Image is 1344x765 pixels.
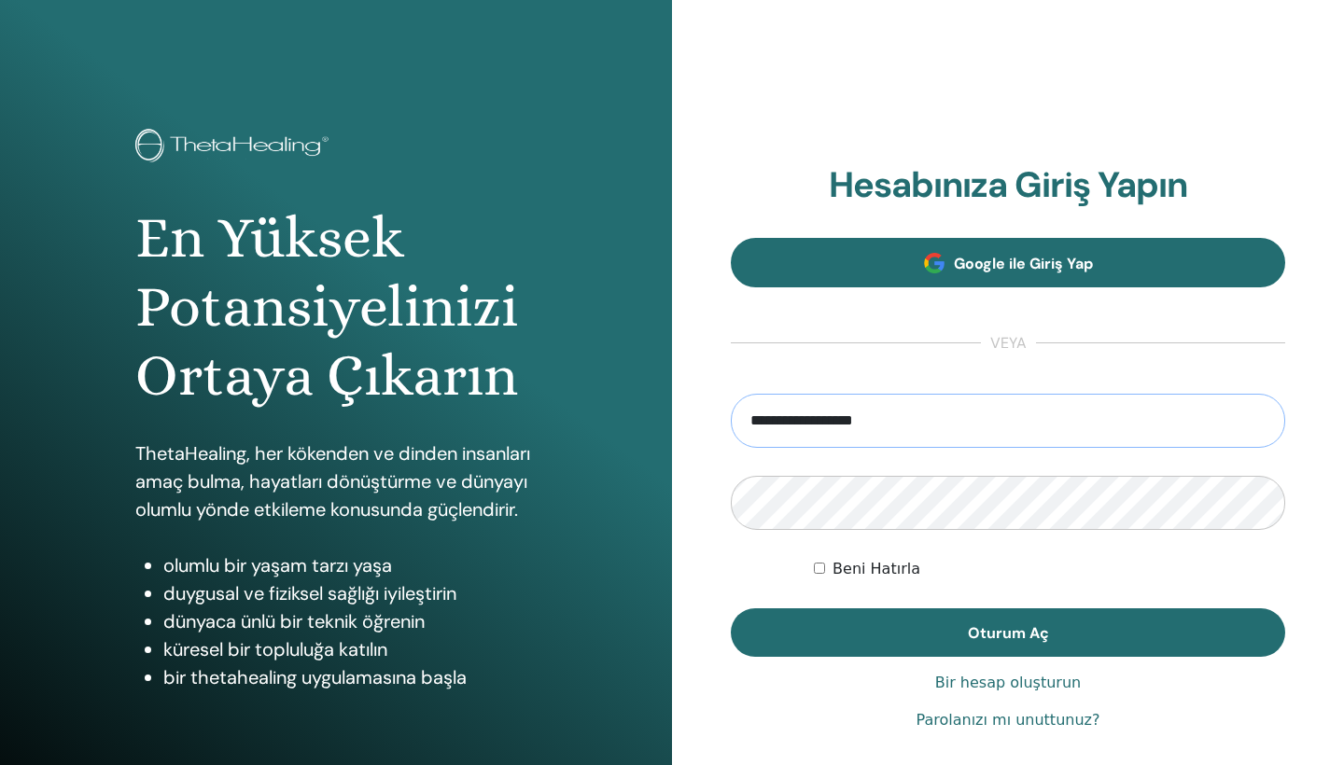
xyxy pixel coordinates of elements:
[163,579,537,607] li: duygusal ve fiziksel sağlığı iyileştirin
[731,164,1285,207] h2: Hesabınıza Giriş Yapın
[935,672,1081,694] a: Bir hesap oluşturun
[163,607,537,635] li: dünyaca ünlü bir teknik öğrenin
[981,332,1036,355] span: VEYA
[135,203,537,411] h1: En Yüksek Potansiyelinizi Ortaya Çıkarın
[731,608,1285,657] button: Oturum Aç
[731,238,1285,287] a: Google ile Giriş Yap
[954,254,1093,273] span: Google ile Giriş Yap
[917,709,1100,731] a: Parolanızı mı unuttunuz?
[163,663,537,691] li: bir thetahealing uygulamasına başla
[833,558,920,580] label: Beni Hatırla
[135,439,537,523] p: ThetaHealing, her kökenden ve dinden insanları amaç bulma, hayatları dönüştürme ve dünyayı olumlu...
[163,635,537,663] li: küresel bir topluluğa katılın
[163,551,537,579] li: olumlu bir yaşam tarzı yaşa
[814,558,1285,580] div: Kimliğimi süresiz olarak veya manuel olarak çıkış yapana kadar tutun
[968,623,1049,643] span: Oturum Aç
